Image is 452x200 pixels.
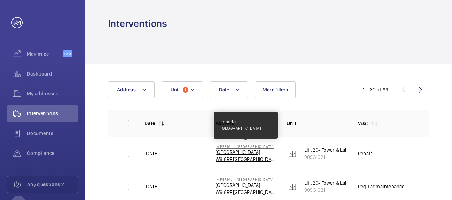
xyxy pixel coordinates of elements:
div: 1 – 30 of 69 [363,86,388,93]
span: Address [117,87,136,93]
button: More filters [255,81,296,98]
img: elevator.svg [289,182,297,191]
div: Regular maintenance [358,183,404,190]
span: Any questions ? [27,181,78,188]
p: [GEOGRAPHIC_DATA] [216,149,275,156]
span: More filters [263,87,288,93]
span: Date [219,87,229,93]
p: [GEOGRAPHIC_DATA] [216,182,275,189]
button: Unit1 [162,81,203,98]
span: Documents [27,130,78,137]
p: 90931621 [304,154,405,161]
span: Beta [63,50,72,57]
p: Unit [287,120,346,127]
p: W6 8RF [GEOGRAPHIC_DATA] [216,189,275,196]
span: 1 [183,87,188,93]
span: Unit [171,87,180,93]
p: Imperial - [GEOGRAPHIC_DATA] [216,177,275,182]
span: Interventions [27,110,78,117]
p: 90931621 [304,187,405,194]
p: [DATE] [145,183,158,190]
span: Maximize [27,50,63,57]
button: Address [108,81,155,98]
span: Compliance [27,150,78,157]
button: Date [210,81,248,98]
span: My addresses [27,90,78,97]
span: Dashboard [27,70,78,77]
p: Imperial - [GEOGRAPHIC_DATA] [216,144,275,149]
p: Date [145,120,155,127]
div: Repair [358,150,372,157]
p: Lift 20- Tower & Laboratory Block (Passenger) [304,146,405,154]
p: Visit [358,120,368,127]
p: Imperial - [GEOGRAPHIC_DATA] [221,119,270,132]
p: [DATE] [145,150,158,157]
p: Lift 20- Tower & Laboratory Block (Passenger) [304,179,405,187]
p: W6 8RF [GEOGRAPHIC_DATA] [216,156,275,163]
h1: Interventions [108,17,167,30]
img: elevator.svg [289,149,297,158]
